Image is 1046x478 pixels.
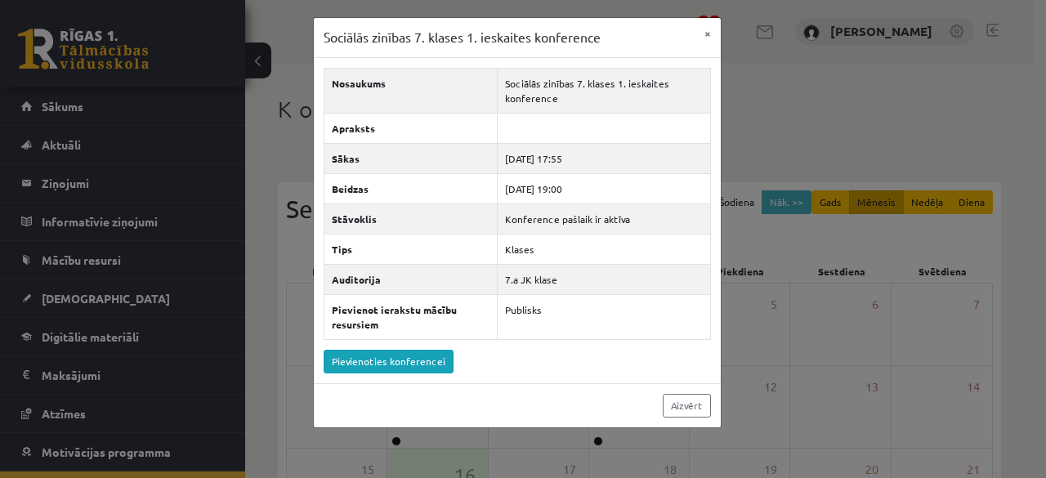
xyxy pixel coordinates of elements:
a: Aizvērt [663,394,711,418]
td: Sociālās zinības 7. klases 1. ieskaites konference [497,68,710,113]
a: Pievienoties konferencei [324,350,454,373]
th: Beidzas [324,173,497,203]
td: Publisks [497,294,710,339]
th: Auditorija [324,264,497,294]
th: Sākas [324,143,497,173]
th: Stāvoklis [324,203,497,234]
td: Klases [497,234,710,264]
th: Nosaukums [324,68,497,113]
th: Apraksts [324,113,497,143]
h3: Sociālās zinības 7. klases 1. ieskaites konference [324,28,601,47]
td: [DATE] 19:00 [497,173,710,203]
td: [DATE] 17:55 [497,143,710,173]
td: Konference pašlaik ir aktīva [497,203,710,234]
td: 7.a JK klase [497,264,710,294]
button: × [695,18,721,49]
th: Pievienot ierakstu mācību resursiem [324,294,497,339]
th: Tips [324,234,497,264]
